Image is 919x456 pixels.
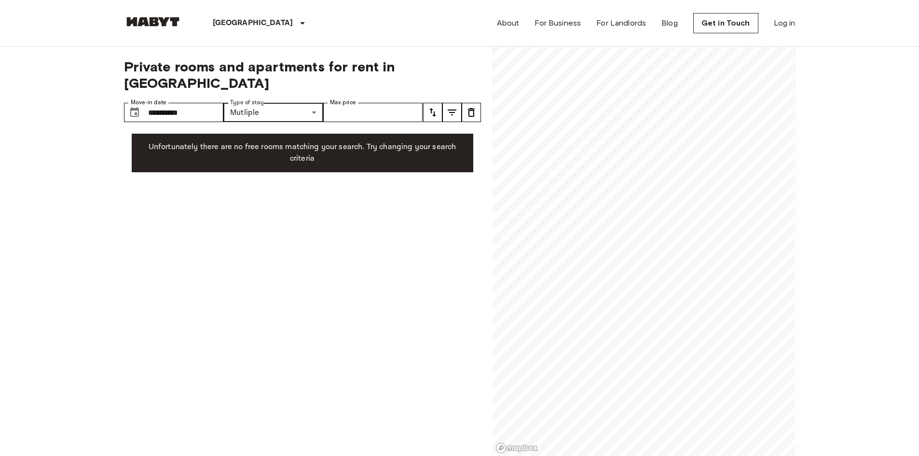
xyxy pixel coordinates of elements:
[330,98,356,107] label: Max price
[535,17,581,29] a: For Business
[442,103,462,122] button: tune
[223,103,323,122] div: Mutliple
[213,17,293,29] p: [GEOGRAPHIC_DATA]
[661,17,678,29] a: Blog
[423,103,442,122] button: tune
[124,58,481,91] span: Private rooms and apartments for rent in [GEOGRAPHIC_DATA]
[495,442,538,454] a: Mapbox logo
[131,98,166,107] label: Move-in date
[497,17,520,29] a: About
[124,17,182,27] img: Habyt
[139,141,466,165] p: Unfortunately there are no free rooms matching your search. Try changing your search criteria
[693,13,758,33] a: Get in Touch
[462,103,481,122] button: tune
[774,17,796,29] a: Log in
[230,98,264,107] label: Type of stay
[125,103,144,122] button: Choose date, selected date is 1 Oct 2025
[596,17,646,29] a: For Landlords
